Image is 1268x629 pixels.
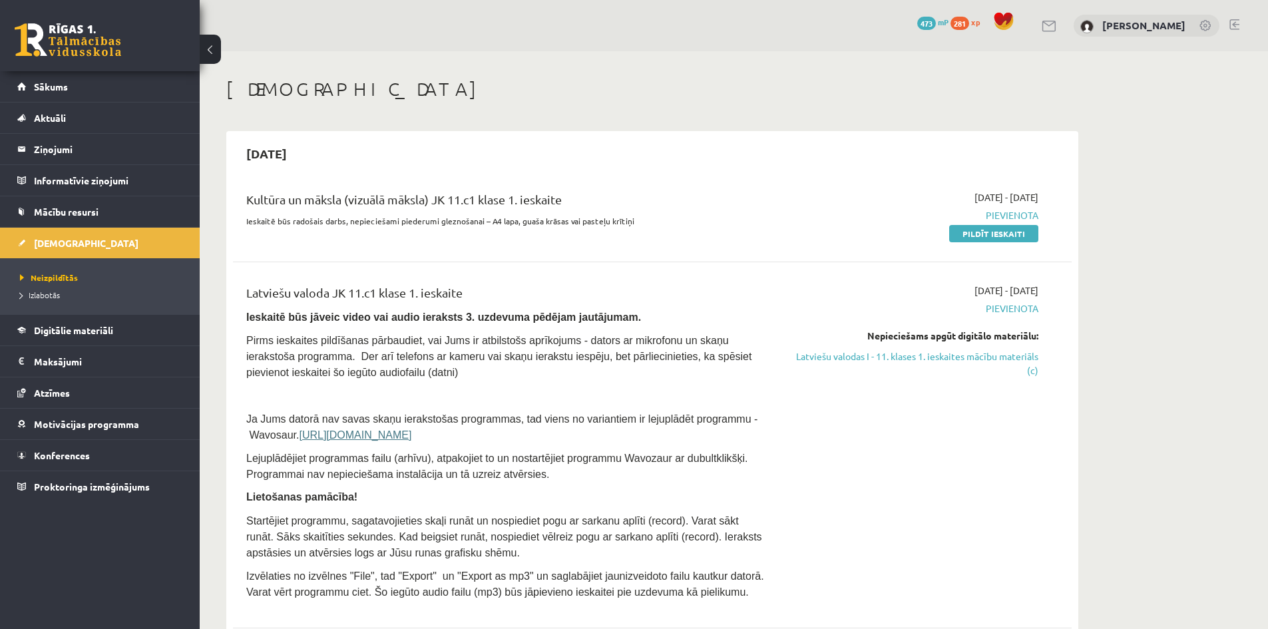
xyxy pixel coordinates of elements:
[34,112,66,124] span: Aktuāli
[17,346,183,377] a: Maksājumi
[949,225,1038,242] a: Pildīt ieskaiti
[34,346,183,377] legend: Maksājumi
[246,215,767,227] p: Ieskaitē būs radošais darbs, nepieciešami piederumi gleznošanai – A4 lapa, guaša krāsas vai paste...
[1080,20,1094,33] img: Savelijs Baranovs
[17,440,183,471] a: Konferences
[34,81,68,93] span: Sākums
[246,190,767,215] div: Kultūra un māksla (vizuālā māksla) JK 11.c1 klase 1. ieskaite
[246,284,767,308] div: Latviešu valoda JK 11.c1 klase 1. ieskaite
[20,290,60,300] span: Izlabotās
[17,315,183,345] a: Digitālie materiāli
[17,165,183,196] a: Informatīvie ziņojumi
[787,208,1038,222] span: Pievienota
[787,302,1038,315] span: Pievienota
[246,413,757,441] span: Ja Jums datorā nav savas skaņu ierakstošas programmas, tad viens no variantiem ir lejuplādēt prog...
[226,78,1078,101] h1: [DEMOGRAPHIC_DATA]
[974,284,1038,298] span: [DATE] - [DATE]
[246,515,762,558] span: Startējiet programmu, sagatavojieties skaļi runāt un nospiediet pogu ar sarkanu aplīti (record). ...
[17,409,183,439] a: Motivācijas programma
[971,17,980,27] span: xp
[17,134,183,164] a: Ziņojumi
[246,312,641,323] span: Ieskaitē būs jāveic video vai audio ieraksts 3. uzdevuma pēdējam jautājumam.
[34,418,139,430] span: Motivācijas programma
[34,449,90,461] span: Konferences
[246,453,748,480] span: Lejuplādējiet programmas failu (arhīvu), atpakojiet to un nostartējiet programmu Wavozaur ar dubu...
[246,491,357,503] span: Lietošanas pamācība!
[20,272,186,284] a: Neizpildītās
[34,481,150,493] span: Proktoringa izmēģinājums
[974,190,1038,204] span: [DATE] - [DATE]
[34,387,70,399] span: Atzīmes
[787,329,1038,343] div: Nepieciešams apgūt digitālo materiālu:
[34,237,138,249] span: [DEMOGRAPHIC_DATA]
[951,17,986,27] a: 281 xp
[34,206,99,218] span: Mācību resursi
[17,196,183,227] a: Mācību resursi
[34,165,183,196] legend: Informatīvie ziņojumi
[34,134,183,164] legend: Ziņojumi
[15,23,121,57] a: Rīgas 1. Tālmācības vidusskola
[299,429,411,441] a: [URL][DOMAIN_NAME]
[787,349,1038,377] a: Latviešu valodas I - 11. klases 1. ieskaites mācību materiāls (c)
[917,17,936,30] span: 473
[20,272,78,283] span: Neizpildītās
[951,17,969,30] span: 281
[34,324,113,336] span: Digitālie materiāli
[246,335,751,378] span: Pirms ieskaites pildīšanas pārbaudiet, vai Jums ir atbilstošs aprīkojums - dators ar mikrofonu un...
[1102,19,1185,32] a: [PERSON_NAME]
[938,17,949,27] span: mP
[17,103,183,133] a: Aktuāli
[917,17,949,27] a: 473 mP
[17,471,183,502] a: Proktoringa izmēģinājums
[233,138,300,169] h2: [DATE]
[246,570,764,598] span: Izvēlaties no izvēlnes "File", tad "Export" un "Export as mp3" un saglabājiet jaunizveidoto failu...
[17,71,183,102] a: Sākums
[17,377,183,408] a: Atzīmes
[17,228,183,258] a: [DEMOGRAPHIC_DATA]
[20,289,186,301] a: Izlabotās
